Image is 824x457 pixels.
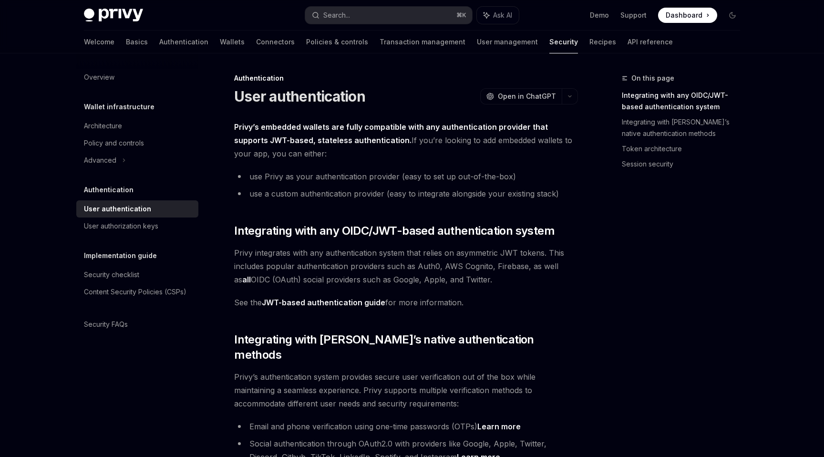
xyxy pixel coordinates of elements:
[323,10,350,21] div: Search...
[666,10,702,20] span: Dashboard
[84,137,144,149] div: Policy and controls
[234,332,578,363] span: Integrating with [PERSON_NAME]’s native authentication methods
[380,31,465,53] a: Transaction management
[84,184,134,196] h5: Authentication
[84,220,158,232] div: User authorization keys
[84,203,151,215] div: User authentication
[620,10,647,20] a: Support
[549,31,578,53] a: Security
[477,31,538,53] a: User management
[305,7,472,24] button: Search...⌘K
[622,88,748,114] a: Integrating with any OIDC/JWT-based authentication system
[84,250,157,261] h5: Implementation guide
[725,8,740,23] button: Toggle dark mode
[84,101,154,113] h5: Wallet infrastructure
[498,92,556,101] span: Open in ChatGPT
[234,246,578,286] span: Privy integrates with any authentication system that relies on asymmetric JWT tokens. This includ...
[456,11,466,19] span: ⌘ K
[76,218,198,235] a: User authorization keys
[234,420,578,433] li: Email and phone verification using one-time passwords (OTPs)
[242,275,251,284] strong: all
[477,422,521,432] a: Learn more
[84,72,114,83] div: Overview
[590,10,609,20] a: Demo
[84,319,128,330] div: Security FAQs
[126,31,148,53] a: Basics
[234,120,578,160] span: If you’re looking to add embedded wallets to your app, you can either:
[234,296,578,309] span: See the for more information.
[493,10,512,20] span: Ask AI
[84,269,139,280] div: Security checklist
[76,200,198,218] a: User authentication
[480,88,562,104] button: Open in ChatGPT
[84,9,143,22] img: dark logo
[234,73,578,83] div: Authentication
[234,170,578,183] li: use Privy as your authentication provider (easy to set up out-of-the-box)
[76,69,198,86] a: Overview
[84,31,114,53] a: Welcome
[76,283,198,301] a: Content Security Policies (CSPs)
[628,31,673,53] a: API reference
[220,31,245,53] a: Wallets
[306,31,368,53] a: Policies & controls
[622,114,748,141] a: Integrating with [PERSON_NAME]’s native authentication methods
[76,117,198,135] a: Architecture
[622,141,748,156] a: Token architecture
[256,31,295,53] a: Connectors
[76,316,198,333] a: Security FAQs
[477,7,519,24] button: Ask AI
[84,120,122,132] div: Architecture
[84,155,116,166] div: Advanced
[234,187,578,200] li: use a custom authentication provider (easy to integrate alongside your existing stack)
[76,266,198,283] a: Security checklist
[589,31,616,53] a: Recipes
[622,156,748,172] a: Session security
[234,370,578,410] span: Privy’s authentication system provides secure user verification out of the box while maintaining ...
[84,286,186,298] div: Content Security Policies (CSPs)
[262,298,385,308] a: JWT-based authentication guide
[234,88,365,105] h1: User authentication
[658,8,717,23] a: Dashboard
[234,223,555,239] span: Integrating with any OIDC/JWT-based authentication system
[234,122,548,145] strong: Privy’s embedded wallets are fully compatible with any authentication provider that supports JWT-...
[159,31,208,53] a: Authentication
[631,73,674,84] span: On this page
[76,135,198,152] a: Policy and controls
